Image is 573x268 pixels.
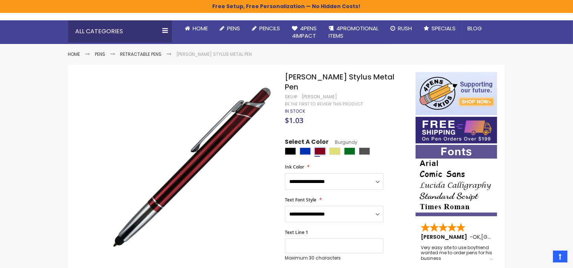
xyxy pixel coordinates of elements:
span: [PERSON_NAME] Stylus Metal Pen [285,72,394,92]
div: Availability [285,108,305,114]
strong: SKU [285,94,299,100]
a: 4PROMOTIONALITEMS [323,20,385,44]
a: Pencils [246,20,286,37]
div: Gold [329,147,340,155]
a: Pens [95,51,106,57]
img: font-personalization-examples [416,145,497,216]
a: Pens [214,20,246,37]
span: In stock [285,108,305,114]
a: Top [553,251,567,262]
div: [PERSON_NAME] [302,94,337,100]
span: Pens [227,24,240,32]
span: 4Pens 4impact [292,24,317,40]
span: Home [193,24,208,32]
div: Burgundy [314,147,326,155]
div: Green [344,147,355,155]
div: Blue [300,147,311,155]
a: Be the first to review this product [285,101,363,107]
li: [PERSON_NAME] Stylus Metal Pen [177,51,252,57]
span: Blog [468,24,482,32]
div: All Categories [68,20,172,43]
div: Gunmetal [359,147,370,155]
a: Blog [462,20,488,37]
span: Ink Color [285,164,304,170]
a: Home [68,51,80,57]
span: 4PROMOTIONAL ITEMS [329,24,379,40]
div: Black [285,147,296,155]
span: Select A Color [285,138,329,148]
span: Burgundy [329,139,357,145]
img: 4pens 4 kids [416,72,497,115]
span: Text Font Style [285,197,316,203]
a: Retractable Pens [120,51,162,57]
span: [PERSON_NAME] [421,233,470,241]
a: Home [179,20,214,37]
a: 4Pens4impact [286,20,323,44]
a: Specials [418,20,462,37]
span: OK [473,233,480,241]
span: [GEOGRAPHIC_DATA] [481,233,536,241]
img: olsen_side_burgundy_1.jpg [106,83,275,252]
span: $1.03 [285,115,303,125]
div: Very easy site to use boyfriend wanted me to order pens for his business [421,245,493,261]
p: Maximum 30 characters [285,255,383,261]
span: Pencils [260,24,280,32]
span: Specials [432,24,456,32]
span: Rush [398,24,412,32]
span: - , [470,233,536,241]
img: Free shipping on orders over $199 [416,117,497,143]
a: Rush [385,20,418,37]
span: Text Line 1 [285,229,308,235]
